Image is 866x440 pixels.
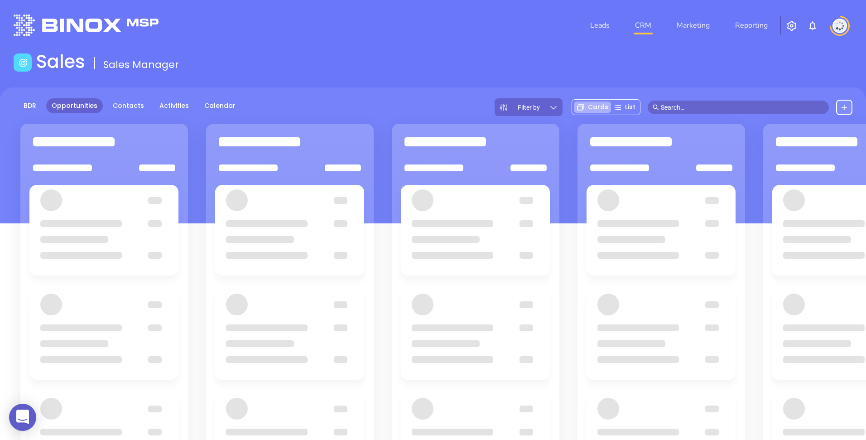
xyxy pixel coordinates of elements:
a: Calendar [199,98,241,113]
span: Filter by [518,104,540,111]
span: search [653,104,659,111]
a: Reporting [731,16,771,34]
input: Search… [661,102,824,112]
a: Marketing [673,16,713,34]
a: Activities [154,98,194,113]
h1: Sales [36,51,85,73]
span: Sales Manager [103,58,179,72]
a: BDR [18,98,42,113]
a: Contacts [107,98,149,113]
img: iconNotification [807,20,818,31]
img: logo [14,15,159,36]
a: Leads [587,16,613,34]
div: Cards [574,102,611,113]
img: iconSetting [786,20,797,31]
a: Opportunities [46,98,103,113]
img: user [832,19,847,33]
a: CRM [631,16,655,34]
div: List [611,102,638,113]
